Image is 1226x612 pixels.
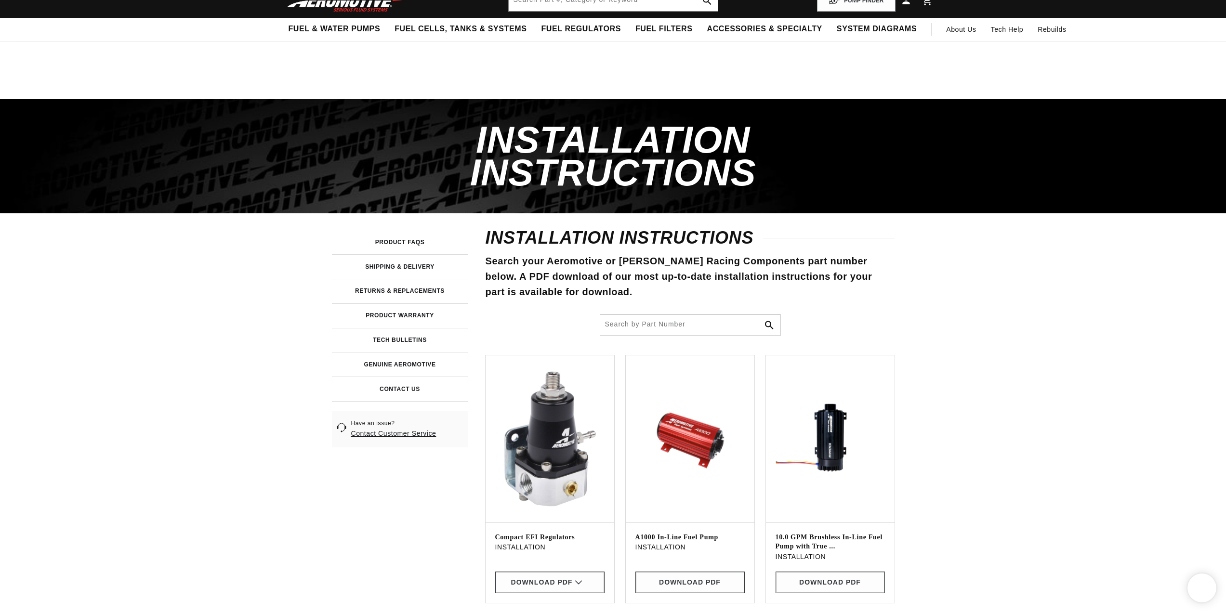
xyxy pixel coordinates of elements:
[776,365,885,513] img: 10.0 GPM Brushless In-Line Fuel Pump with True Variable Speed Controller
[776,533,885,551] h3: 10.0 GPM Brushless In-Line Fuel Pump with True ...
[837,24,917,34] span: System Diagrams
[534,18,628,40] summary: Fuel Regulators
[635,365,745,513] img: f0651643a7f44886f2c866e5b7d603d3_a49590f3-ee09-4f48-a717-158803b2d4bb.jpg
[600,314,780,336] input: Search Part #, Category or Keyword
[635,572,745,593] a: Download PDF
[991,24,1024,35] span: Tech Help
[984,18,1031,41] summary: Tech Help
[628,18,700,40] summary: Fuel Filters
[486,230,895,246] h2: installation instructions
[946,26,976,33] span: About Us
[776,572,885,593] a: Download PDF
[635,542,745,552] p: INSTALLATION
[351,430,436,437] a: Contact Customer Service
[707,24,822,34] span: Accessories & Specialty
[776,551,885,562] p: INSTALLATION
[759,314,780,336] button: Search Part #, Category or Keyword
[635,24,693,34] span: Fuel Filters
[635,533,745,542] h3: A1000 In-Line Fuel Pump
[486,256,872,297] span: Search your Aeromotive or [PERSON_NAME] Racing Components part number below. A PDF download of ou...
[1038,24,1066,35] span: Rebuilds
[830,18,924,40] summary: System Diagrams
[281,18,388,40] summary: Fuel & Water Pumps
[289,24,381,34] span: Fuel & Water Pumps
[700,18,830,40] summary: Accessories & Specialty
[395,24,527,34] span: Fuel Cells, Tanks & Systems
[1030,18,1073,41] summary: Rebuilds
[495,542,605,552] p: INSTALLATION
[495,365,605,513] img: Compact EFI Regulators
[939,18,983,41] a: About Us
[541,24,620,34] span: Fuel Regulators
[387,18,534,40] summary: Fuel Cells, Tanks & Systems
[351,419,436,428] span: Have an issue?
[495,533,605,542] h3: Compact EFI Regulators
[470,118,756,194] span: Installation Instructions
